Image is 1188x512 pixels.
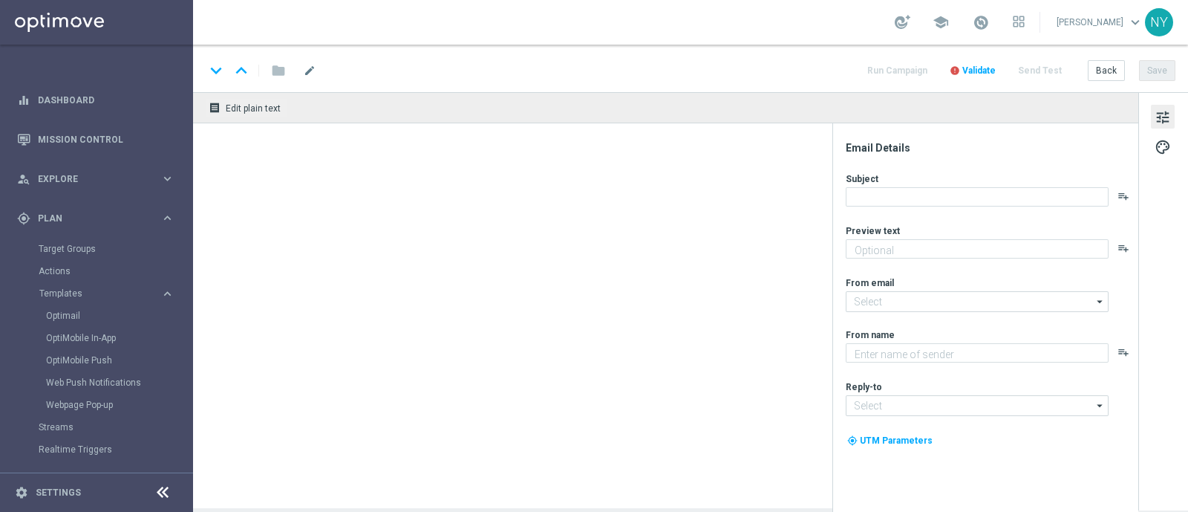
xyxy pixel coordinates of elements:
div: Explore [17,172,160,186]
i: keyboard_arrow_up [230,59,252,82]
div: Templates [39,289,160,298]
span: UTM Parameters [860,435,933,446]
i: arrow_drop_down [1093,396,1108,415]
div: Actions [39,260,192,282]
span: mode_edit [303,64,316,77]
button: playlist_add [1117,242,1129,254]
i: arrow_drop_down [1093,292,1108,311]
div: Templates [39,282,192,416]
div: Realtime Triggers [39,438,192,461]
button: receipt Edit plain text [205,98,287,117]
span: Templates [39,289,146,298]
span: Explore [38,175,160,184]
div: Email Details [846,141,1137,155]
i: equalizer [17,94,30,107]
button: playlist_add [1117,190,1129,202]
button: playlist_add [1117,346,1129,358]
i: keyboard_arrow_down [205,59,227,82]
i: keyboard_arrow_right [160,172,174,186]
button: person_search Explore keyboard_arrow_right [16,173,175,185]
button: my_location UTM Parameters [846,432,934,449]
i: error [950,65,960,76]
label: Preview text [846,225,900,237]
div: Mission Control [17,120,174,159]
span: palette [1155,137,1171,157]
label: From email [846,277,894,289]
span: school [933,14,949,30]
div: Streams [39,416,192,438]
a: Target Groups [39,243,154,255]
div: OptiMobile In-App [46,327,192,349]
button: tune [1151,105,1175,129]
a: OptiMobile In-App [46,332,154,344]
i: settings [15,486,28,499]
input: Select [846,291,1109,312]
i: my_location [847,435,858,446]
button: Templates keyboard_arrow_right [39,288,175,299]
a: Dashboard [38,80,174,120]
a: Web Push Notifications [46,377,154,389]
div: Plan [17,212,160,225]
label: Reply-to [846,381,882,393]
span: Edit plain text [226,103,281,114]
a: OptiMobile Push [46,354,154,366]
div: Optimail [46,305,192,327]
button: error Validate [947,61,998,81]
button: gps_fixed Plan keyboard_arrow_right [16,213,175,224]
div: NY [1145,8,1173,36]
div: Dashboard [17,80,174,120]
div: Target Groups [39,238,192,260]
button: Mission Control [16,134,175,146]
a: [PERSON_NAME]keyboard_arrow_down [1055,11,1145,33]
a: Webpage Pop-up [46,399,154,411]
div: OptiMobile Push [46,349,192,372]
label: Subject [846,173,878,185]
label: From name [846,329,895,341]
a: Mission Control [38,120,174,159]
span: tune [1155,108,1171,127]
span: keyboard_arrow_down [1127,14,1143,30]
input: Select [846,395,1109,416]
span: Plan [38,214,160,223]
span: Validate [962,65,996,76]
i: gps_fixed [17,212,30,225]
a: Actions [39,265,154,277]
button: palette [1151,135,1175,158]
button: equalizer Dashboard [16,94,175,106]
div: Webpage Pop-up [46,394,192,416]
i: receipt [209,102,221,114]
a: Optimail [46,310,154,322]
button: Back [1088,60,1125,81]
a: Settings [36,488,81,497]
i: keyboard_arrow_right [160,287,174,301]
i: person_search [17,172,30,186]
a: Streams [39,421,154,433]
a: Realtime Triggers [39,444,154,456]
i: keyboard_arrow_right [160,211,174,225]
button: Save [1139,60,1175,81]
div: Web Push Notifications [46,372,192,394]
